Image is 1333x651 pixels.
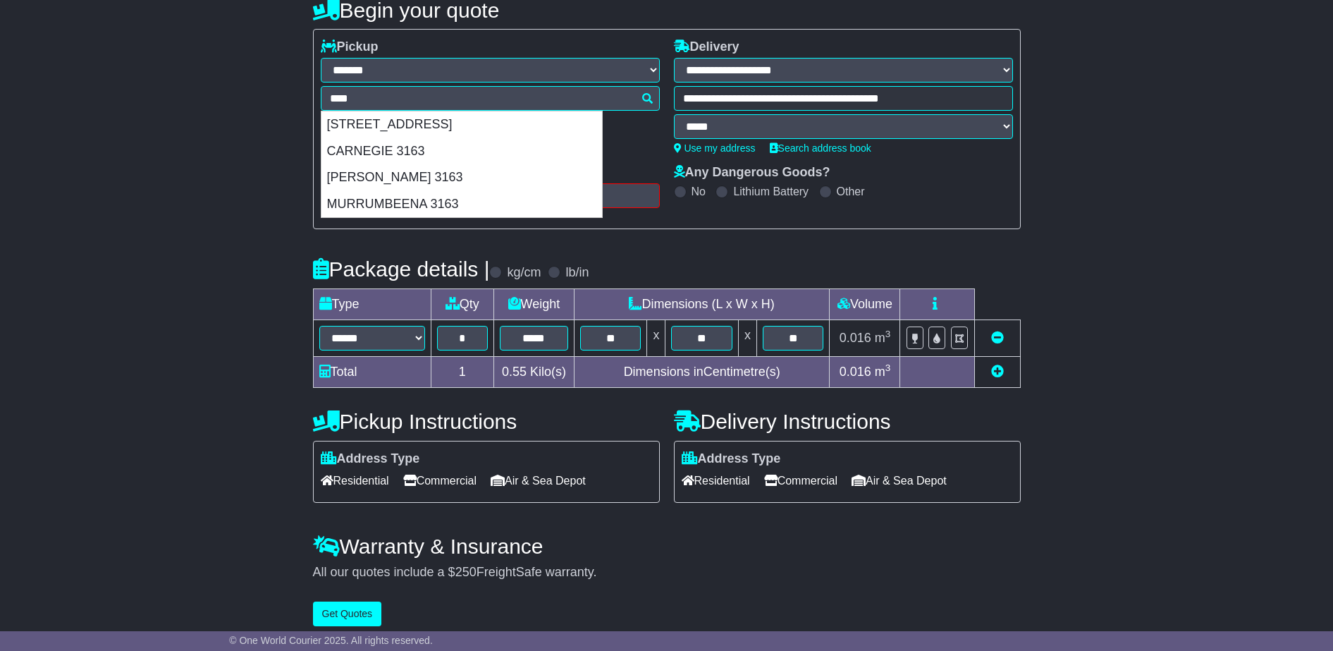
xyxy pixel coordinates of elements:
h4: Warranty & Insurance [313,535,1021,558]
div: All our quotes include a $ FreightSafe warranty. [313,565,1021,580]
td: Type [313,288,431,320]
label: Address Type [682,451,781,467]
td: 1 [431,356,493,387]
a: Search address book [770,142,871,154]
label: Address Type [321,451,420,467]
td: Dimensions in Centimetre(s) [574,356,830,387]
sup: 3 [885,329,891,339]
td: Kilo(s) [493,356,574,387]
span: Residential [682,470,750,492]
span: Commercial [403,470,477,492]
div: MURRUMBEENA 3163 [321,191,602,218]
label: Pickup [321,39,379,55]
td: Qty [431,288,493,320]
td: Weight [493,288,574,320]
label: Lithium Battery [733,185,809,198]
a: Add new item [991,365,1004,379]
span: Residential [321,470,389,492]
span: 0.016 [840,331,871,345]
div: CARNEGIE 3163 [321,138,602,165]
span: Air & Sea Depot [491,470,586,492]
span: m [875,365,891,379]
label: lb/in [565,265,589,281]
label: Other [837,185,865,198]
h4: Pickup Instructions [313,410,660,433]
sup: 3 [885,363,891,373]
span: m [875,331,891,345]
label: Delivery [674,39,739,55]
td: x [647,320,665,356]
label: Any Dangerous Goods? [674,165,830,181]
label: kg/cm [507,265,541,281]
a: Use my address [674,142,756,154]
h4: Delivery Instructions [674,410,1021,433]
button: Get Quotes [313,602,382,626]
td: x [738,320,756,356]
span: Air & Sea Depot [852,470,947,492]
typeahead: Please provide city [321,86,660,111]
label: No [692,185,706,198]
div: [PERSON_NAME] 3163 [321,164,602,191]
span: © One World Courier 2025. All rights reserved. [229,635,433,646]
td: Volume [830,288,900,320]
span: 250 [455,565,477,579]
h4: Package details | [313,257,490,281]
td: Dimensions (L x W x H) [574,288,830,320]
a: Remove this item [991,331,1004,345]
span: 0.016 [840,365,871,379]
td: Total [313,356,431,387]
span: 0.55 [502,365,527,379]
div: [STREET_ADDRESS] [321,111,602,138]
span: Commercial [764,470,837,492]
